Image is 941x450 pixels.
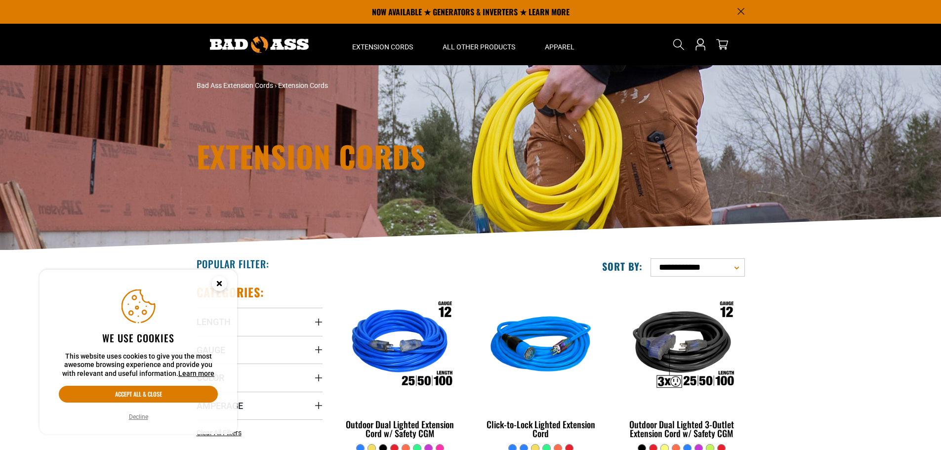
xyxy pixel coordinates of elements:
button: Accept all & close [59,386,218,403]
span: Clear All Filters [197,429,242,437]
a: Learn more [178,369,214,377]
a: Outdoor Dual Lighted Extension Cord w/ Safety CGM Outdoor Dual Lighted Extension Cord w/ Safety CGM [337,285,463,444]
nav: breadcrumbs [197,81,557,91]
label: Sort by: [602,260,643,273]
span: Extension Cords [352,42,413,51]
h1: Extension Cords [197,141,557,171]
span: All Other Products [443,42,515,51]
summary: Gauge [197,336,323,364]
summary: Apparel [530,24,589,65]
summary: Extension Cords [337,24,428,65]
img: Bad Ass Extension Cords [210,37,309,53]
h2: Popular Filter: [197,257,269,270]
summary: Amperage [197,392,323,419]
img: Outdoor Dual Lighted 3-Outlet Extension Cord w/ Safety CGM [619,289,744,403]
p: This website uses cookies to give you the most awesome browsing experience and provide you with r... [59,352,218,378]
div: Outdoor Dual Lighted Extension Cord w/ Safety CGM [337,420,463,438]
a: Bad Ass Extension Cords [197,82,273,89]
span: Extension Cords [278,82,328,89]
summary: All Other Products [428,24,530,65]
img: blue [479,289,603,403]
span: Apparel [545,42,574,51]
aside: Cookie Consent [40,270,237,435]
img: Outdoor Dual Lighted Extension Cord w/ Safety CGM [338,289,462,403]
summary: Search [671,37,687,52]
a: blue Click-to-Lock Lighted Extension Cord [478,285,604,444]
summary: Color [197,364,323,391]
summary: Length [197,308,323,335]
div: Outdoor Dual Lighted 3-Outlet Extension Cord w/ Safety CGM [618,420,744,438]
a: Outdoor Dual Lighted 3-Outlet Extension Cord w/ Safety CGM Outdoor Dual Lighted 3-Outlet Extensio... [618,285,744,444]
h2: We use cookies [59,331,218,344]
span: › [275,82,277,89]
div: Click-to-Lock Lighted Extension Cord [478,420,604,438]
button: Decline [126,412,151,422]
